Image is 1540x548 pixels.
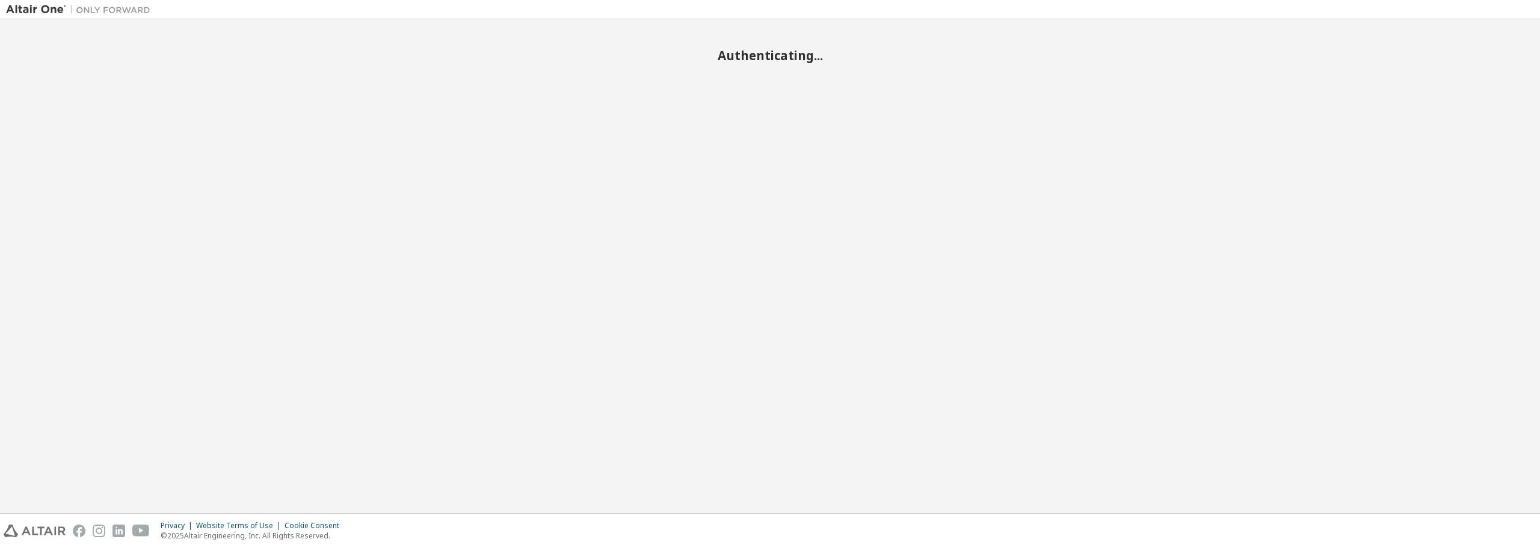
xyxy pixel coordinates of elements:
img: instagram.svg [93,525,105,537]
div: Website Terms of Use [196,521,285,531]
img: youtube.svg [132,525,150,537]
div: Cookie Consent [285,521,346,531]
img: linkedin.svg [112,525,125,537]
img: Altair One [6,4,156,16]
div: Privacy [161,521,196,531]
p: © 2025 Altair Engineering, Inc. All Rights Reserved. [161,531,346,541]
h2: Authenticating... [6,48,1534,63]
img: altair_logo.svg [4,525,66,537]
img: facebook.svg [73,525,85,537]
